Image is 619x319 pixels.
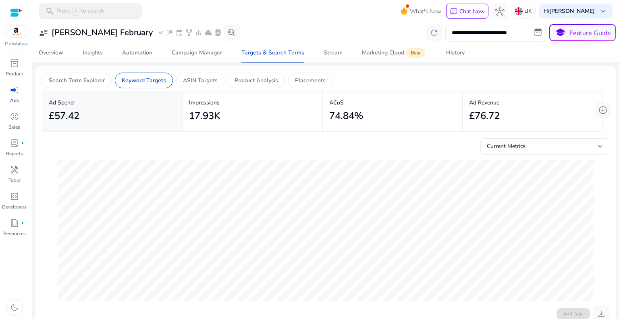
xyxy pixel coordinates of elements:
span: search [45,6,55,16]
span: refresh [429,28,439,38]
p: Chat Now [459,8,485,15]
span: lab_profile [214,29,222,37]
div: Marketing Cloud [362,50,427,56]
span: campaign [10,85,19,95]
span: book_4 [10,218,19,228]
p: Product Analysis [235,76,278,85]
span: user_attributes [39,28,48,38]
span: event [175,29,183,37]
div: Stream [324,50,343,56]
p: Placements [295,76,326,85]
span: dark_mode [10,302,19,312]
span: hub [495,6,505,16]
p: Resources [3,230,26,237]
div: Automation [122,50,152,56]
div: Insights [83,50,103,56]
span: download [596,309,606,319]
p: UK [524,4,532,18]
span: fiber_manual_record [21,142,24,145]
button: schoolFeature Guide [549,24,616,41]
span: chat [450,8,458,16]
p: Reports [6,150,23,157]
button: hub [492,3,508,19]
p: Press to search [56,7,104,16]
h2: £57.42 [49,110,79,122]
span: / [72,7,79,16]
p: Sales [8,123,20,131]
p: Ad Spend [49,98,176,107]
img: uk.svg [515,7,523,15]
div: History [446,50,465,56]
p: Ad Revenue [469,98,596,107]
h2: 74.84% [329,110,363,122]
span: lab_profile [10,138,19,148]
span: cloud [204,29,212,37]
button: refresh [426,25,442,41]
span: donut_small [10,112,19,121]
span: keyboard_arrow_down [598,6,608,16]
div: Campaign Manager [172,50,222,56]
button: chatChat Now [446,4,488,19]
span: inventory_2 [10,58,19,68]
span: search_insights [227,28,237,38]
p: Product [6,70,23,77]
span: school [555,27,566,39]
h2: 17.93K [189,110,220,122]
p: Ads [10,97,19,104]
p: ASIN Targets [183,76,218,85]
b: [PERSON_NAME] [549,7,595,15]
p: Search Term Explorer [49,76,105,85]
span: expand_more [156,28,166,38]
span: fiber_manual_record [21,221,24,225]
div: Targets & Search Terms [241,50,304,56]
p: Developers [2,203,27,211]
span: code_blocks [10,192,19,201]
span: bar_chart [195,29,203,37]
img: amazon.svg [5,25,27,38]
span: Current Metrics [487,142,526,150]
p: Marketplace [5,41,27,47]
h2: £76.72 [469,110,500,122]
span: wand_stars [166,29,174,37]
p: Feature Guide [569,28,611,38]
button: add_circle [595,102,611,118]
p: Impressions [189,98,316,107]
span: add_circle [598,105,608,115]
h3: [PERSON_NAME] February [52,28,153,38]
span: What's New [410,4,441,19]
span: handyman [10,165,19,175]
div: Overview [39,50,63,56]
p: Keyword Targets [122,76,166,85]
span: Beta [406,48,425,58]
p: Tools [8,177,21,184]
button: search_insights [224,25,240,41]
p: Hi [544,8,595,14]
p: ACoS [329,98,456,107]
span: family_history [185,29,193,37]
